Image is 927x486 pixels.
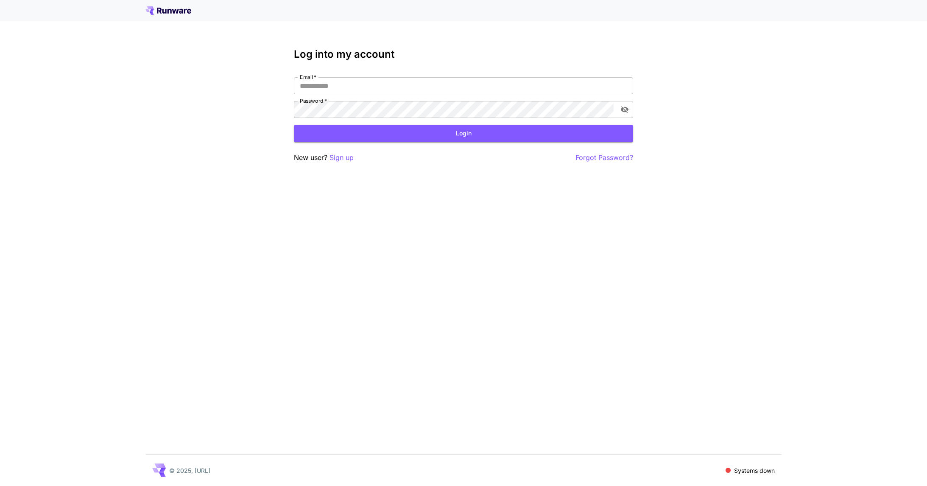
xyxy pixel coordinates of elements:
h3: Log into my account [294,48,633,60]
label: Password [300,97,327,104]
label: Email [300,73,316,81]
p: New user? [294,152,354,163]
p: © 2025, [URL] [169,466,210,475]
button: Login [294,125,633,142]
p: Systems down [734,466,775,475]
button: toggle password visibility [617,102,632,117]
button: Forgot Password? [575,152,633,163]
button: Sign up [329,152,354,163]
